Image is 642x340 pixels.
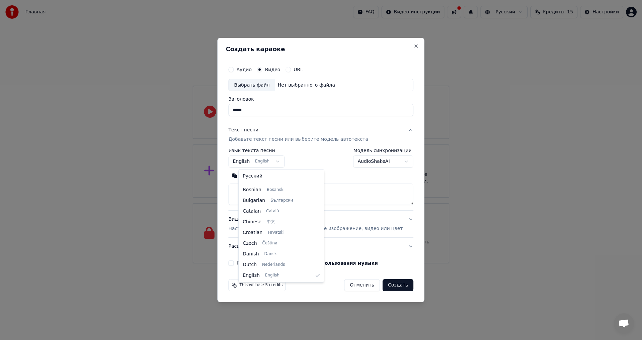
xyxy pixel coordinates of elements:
[243,261,257,268] span: Dutch
[265,273,280,278] span: English
[243,187,261,193] span: Bosnian
[267,187,285,193] span: Bosanski
[243,229,262,236] span: Croatian
[262,241,277,246] span: Čeština
[243,173,262,180] span: Русский
[243,240,257,247] span: Czech
[268,230,285,235] span: Hrvatski
[267,219,275,225] span: 中文
[243,251,259,257] span: Danish
[243,197,265,204] span: Bulgarian
[264,251,277,257] span: Dansk
[243,208,261,215] span: Catalan
[243,272,260,279] span: English
[266,209,279,214] span: Català
[262,262,285,267] span: Nederlands
[271,198,293,203] span: Български
[243,219,261,225] span: Chinese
